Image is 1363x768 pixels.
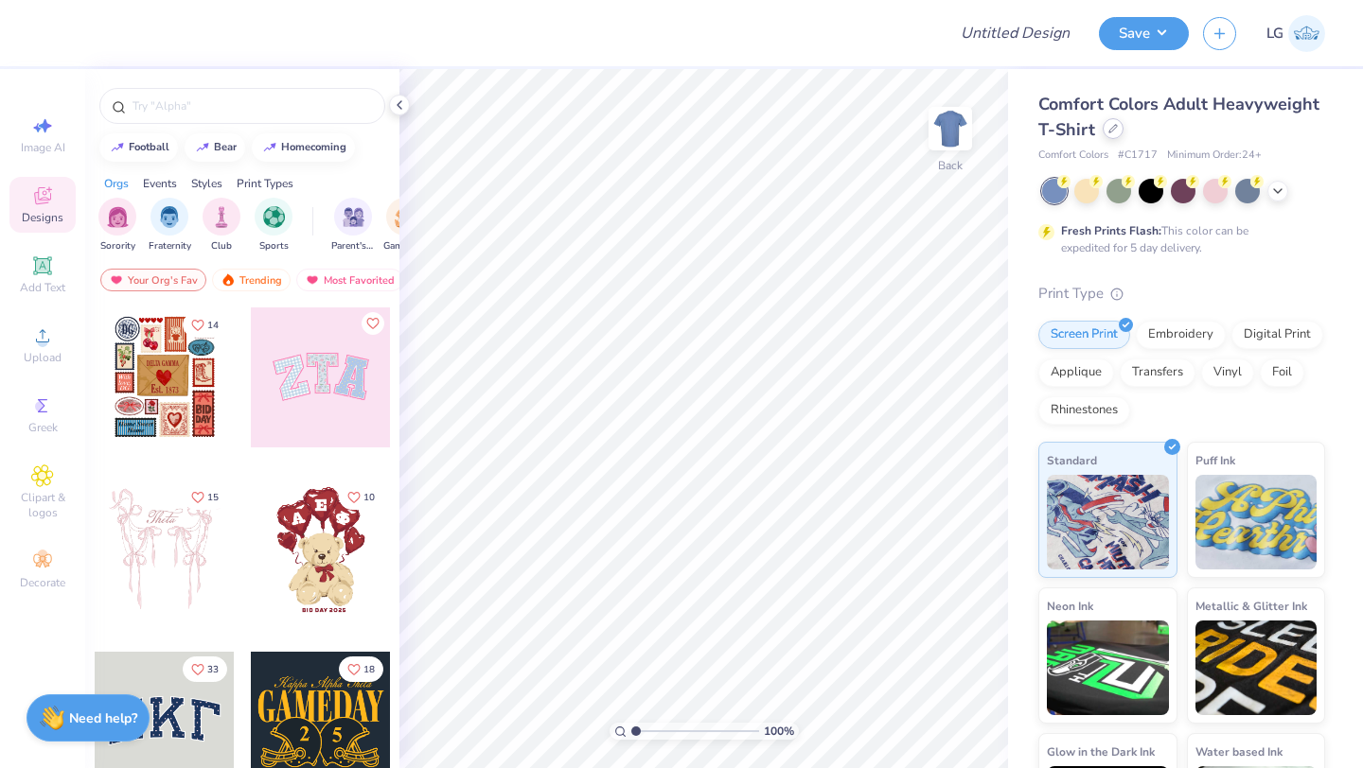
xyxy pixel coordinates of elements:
[191,175,222,192] div: Styles
[22,210,63,225] span: Designs
[343,206,364,228] img: Parent's Weekend Image
[296,269,403,291] div: Most Favorited
[1195,620,1318,715] img: Metallic & Glitter Ink
[159,206,180,228] img: Fraternity Image
[1120,358,1195,387] div: Transfers
[203,198,240,253] button: filter button
[195,142,210,153] img: trend_line.gif
[255,198,292,253] div: filter for Sports
[1038,283,1325,305] div: Print Type
[1118,148,1158,164] span: # C1717
[183,656,227,682] button: Like
[938,157,963,174] div: Back
[1038,321,1130,349] div: Screen Print
[1047,620,1169,715] img: Neon Ink
[1047,742,1155,761] span: Glow in the Dark Ink
[1047,450,1097,470] span: Standard
[207,321,219,330] span: 14
[1231,321,1323,349] div: Digital Print
[98,198,136,253] div: filter for Sorority
[1038,93,1319,141] span: Comfort Colors Adult Heavyweight T-Shirt
[946,14,1085,52] input: Untitled Design
[383,198,427,253] button: filter button
[1195,742,1283,761] span: Water based Ink
[237,175,293,192] div: Print Types
[98,198,136,253] button: filter button
[1099,17,1189,50] button: Save
[110,142,125,153] img: trend_line.gif
[183,484,227,510] button: Like
[259,239,289,253] span: Sports
[1061,222,1294,256] div: This color can be expedited for 5 day delivery.
[69,709,137,727] strong: Need help?
[185,133,245,162] button: bear
[211,206,232,228] img: Club Image
[149,198,191,253] div: filter for Fraternity
[363,493,375,502] span: 10
[395,206,416,228] img: Game Day Image
[331,198,375,253] button: filter button
[255,198,292,253] button: filter button
[262,142,277,153] img: trend_line.gif
[281,142,346,152] div: homecoming
[207,665,219,674] span: 33
[1167,148,1262,164] span: Minimum Order: 24 +
[363,665,375,674] span: 18
[100,269,206,291] div: Your Org's Fav
[1047,596,1093,616] span: Neon Ink
[131,96,373,115] input: Try "Alpha"
[1195,596,1307,616] span: Metallic & Glitter Ink
[21,140,65,155] span: Image AI
[1136,321,1226,349] div: Embroidery
[305,273,320,287] img: most_fav.gif
[100,239,135,253] span: Sorority
[331,239,375,253] span: Parent's Weekend
[1266,15,1325,52] a: LG
[1047,475,1169,569] img: Standard
[1038,358,1114,387] div: Applique
[143,175,177,192] div: Events
[1201,358,1254,387] div: Vinyl
[1038,396,1130,425] div: Rhinestones
[383,198,427,253] div: filter for Game Day
[263,206,285,228] img: Sports Image
[1266,23,1283,44] span: LG
[1061,223,1161,238] strong: Fresh Prints Flash:
[107,206,129,228] img: Sorority Image
[362,312,384,335] button: Like
[9,490,76,520] span: Clipart & logos
[383,239,427,253] span: Game Day
[331,198,375,253] div: filter for Parent's Weekend
[339,484,383,510] button: Like
[212,269,291,291] div: Trending
[104,175,129,192] div: Orgs
[109,273,124,287] img: most_fav.gif
[207,493,219,502] span: 15
[1260,358,1304,387] div: Foil
[1288,15,1325,52] img: Lijo George
[20,575,65,590] span: Decorate
[252,133,355,162] button: homecoming
[931,110,969,148] img: Back
[1195,475,1318,569] img: Puff Ink
[149,239,191,253] span: Fraternity
[20,280,65,295] span: Add Text
[211,239,232,253] span: Club
[339,656,383,682] button: Like
[221,273,236,287] img: trending.gif
[203,198,240,253] div: filter for Club
[28,420,58,435] span: Greek
[764,723,794,740] span: 100 %
[24,350,62,365] span: Upload
[99,133,178,162] button: football
[129,142,169,152] div: football
[149,198,191,253] button: filter button
[183,312,227,338] button: Like
[214,142,237,152] div: bear
[1195,450,1235,470] span: Puff Ink
[1038,148,1108,164] span: Comfort Colors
